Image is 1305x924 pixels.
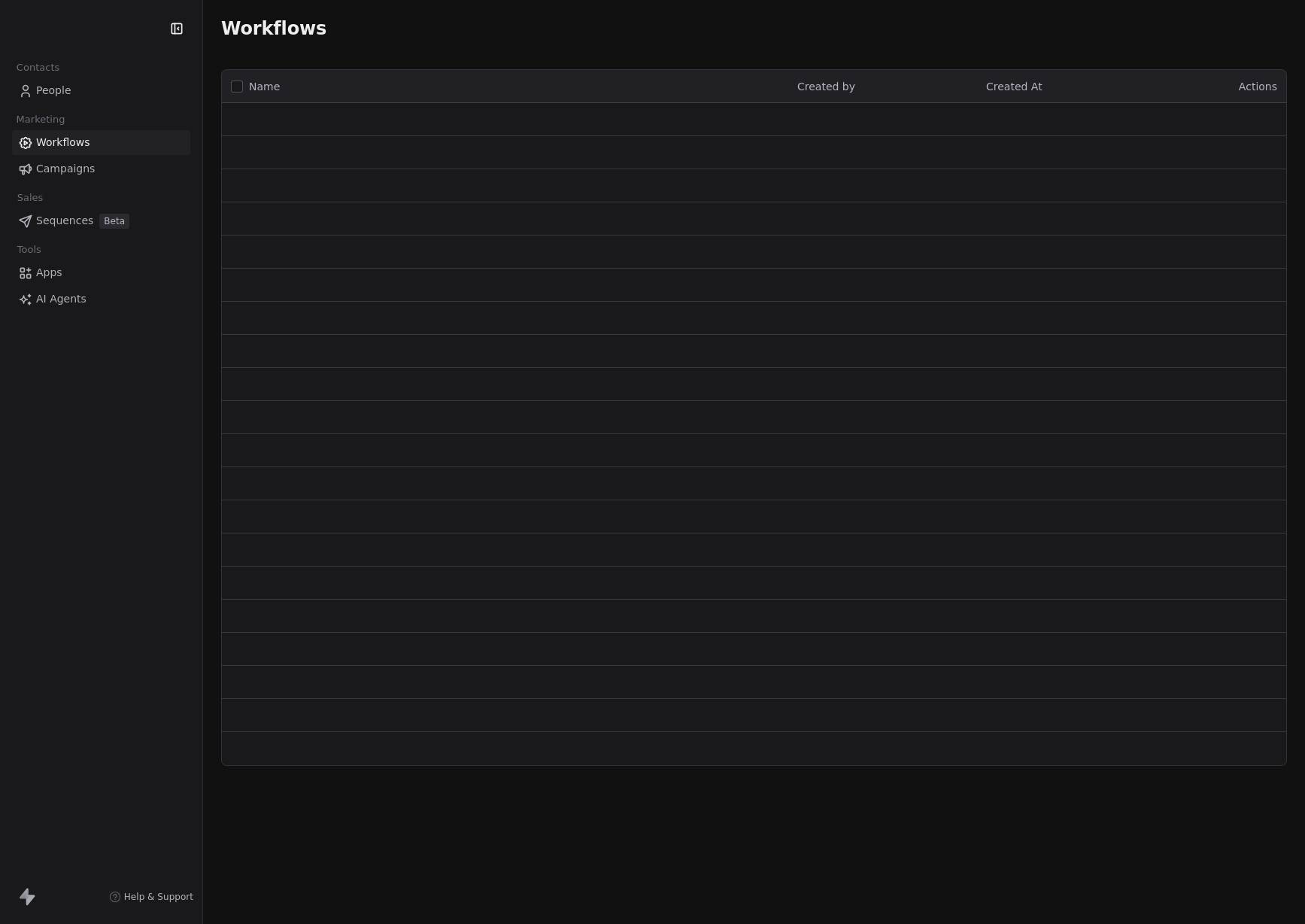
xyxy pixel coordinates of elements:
[109,891,193,903] a: Help & Support
[36,83,71,99] span: People
[12,130,190,155] a: Workflows
[10,108,71,131] span: Marketing
[11,187,50,209] span: Sales
[36,265,62,281] span: Apps
[12,78,190,103] a: People
[12,157,190,181] a: Campaigns
[221,18,326,39] span: Workflows
[10,56,66,79] span: Contacts
[36,161,95,177] span: Campaigns
[99,214,129,229] span: Beta
[12,260,190,285] a: Apps
[36,213,93,229] span: Sequences
[12,208,190,233] a: SequencesBeta
[36,135,90,150] span: Workflows
[36,291,86,307] span: AI Agents
[249,79,280,95] span: Name
[797,81,855,93] span: Created by
[11,239,47,261] span: Tools
[1239,81,1277,93] span: Actions
[12,287,190,312] a: AI Agents
[986,81,1042,93] span: Created At
[124,891,193,903] span: Help & Support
